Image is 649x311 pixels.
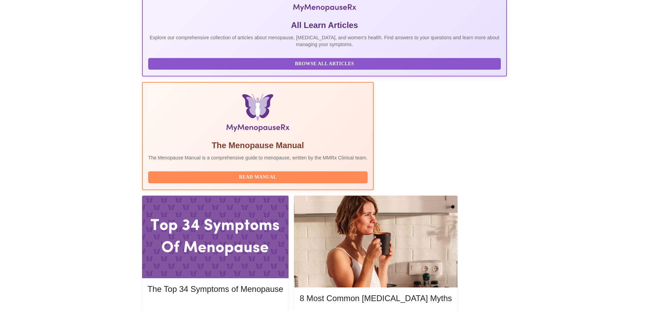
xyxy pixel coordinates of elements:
h5: 8 Most Common [MEDICAL_DATA] Myths [299,293,452,304]
button: Browse All Articles [148,58,501,70]
p: Explore our comprehensive collection of articles about menopause, [MEDICAL_DATA], and women's hea... [148,34,501,48]
p: The Menopause Manual is a comprehensive guide to menopause, written by the MMRx Clinical team. [148,154,368,161]
a: Read Manual [148,174,369,180]
span: Read More [154,302,276,311]
span: Browse All Articles [155,60,494,68]
button: Read Manual [148,171,368,183]
img: Menopause Manual [183,94,333,135]
h5: The Top 34 Symptoms of Menopause [148,284,283,295]
h5: The Menopause Manual [148,140,368,151]
a: Read More [148,303,285,309]
span: Read Manual [155,173,361,182]
a: Browse All Articles [148,60,503,66]
h5: All Learn Articles [148,20,501,31]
